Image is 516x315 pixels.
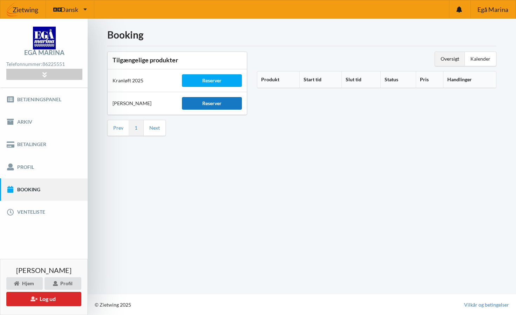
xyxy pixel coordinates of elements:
[24,49,64,56] div: Egå Marina
[341,71,380,88] th: Slut tid
[61,6,78,13] span: Dansk
[108,95,177,112] div: [PERSON_NAME]
[45,277,81,290] div: Profil
[299,71,341,88] th: Start tid
[6,277,43,290] div: Hjem
[33,27,56,49] img: logo
[42,61,65,67] strong: 86225551
[465,52,496,66] div: Kalender
[435,52,465,66] div: Oversigt
[135,125,137,131] a: 1
[380,71,416,88] th: Status
[182,74,242,87] div: Reserver
[443,71,496,88] th: Handlinger
[182,97,242,110] div: Reserver
[16,267,72,274] span: [PERSON_NAME]
[257,71,299,88] th: Produkt
[477,6,508,13] span: Egå Marina
[149,125,160,131] a: Next
[113,125,123,131] a: Prev
[6,292,81,306] button: Log ud
[416,71,443,88] th: Pris
[464,301,509,308] a: Vilkår og betingelser
[6,60,82,69] div: Telefonnummer:
[113,56,242,64] h3: Tilgængelige produkter
[108,72,177,89] div: Kranløft 2025
[107,28,496,41] h1: Booking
